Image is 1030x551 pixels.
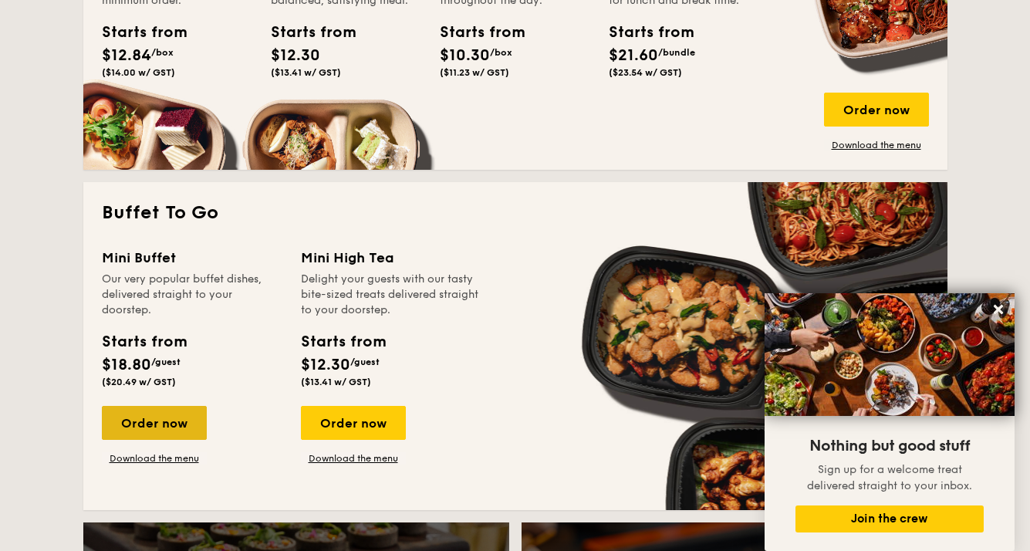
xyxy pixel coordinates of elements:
[658,47,695,58] span: /bundle
[824,93,929,127] div: Order now
[824,139,929,151] a: Download the menu
[765,293,1015,416] img: DSC07876-Edit02-Large.jpeg
[809,437,970,455] span: Nothing but good stuff
[609,46,658,65] span: $21.60
[102,21,171,44] div: Starts from
[350,357,380,367] span: /guest
[102,330,186,353] div: Starts from
[440,67,509,78] span: ($11.23 w/ GST)
[301,406,406,440] div: Order now
[102,377,176,387] span: ($20.49 w/ GST)
[102,46,151,65] span: $12.84
[102,452,207,465] a: Download the menu
[102,356,151,374] span: $18.80
[301,247,481,269] div: Mini High Tea
[151,47,174,58] span: /box
[102,67,175,78] span: ($14.00 w/ GST)
[102,272,282,318] div: Our very popular buffet dishes, delivered straight to your doorstep.
[301,356,350,374] span: $12.30
[986,297,1011,322] button: Close
[271,67,341,78] span: ($13.41 w/ GST)
[609,21,678,44] div: Starts from
[301,330,385,353] div: Starts from
[301,272,481,318] div: Delight your guests with our tasty bite-sized treats delivered straight to your doorstep.
[301,377,371,387] span: ($13.41 w/ GST)
[102,201,929,225] h2: Buffet To Go
[609,67,682,78] span: ($23.54 w/ GST)
[440,21,509,44] div: Starts from
[271,21,340,44] div: Starts from
[807,463,972,492] span: Sign up for a welcome treat delivered straight to your inbox.
[490,47,512,58] span: /box
[301,452,406,465] a: Download the menu
[271,46,320,65] span: $12.30
[102,406,207,440] div: Order now
[795,505,984,532] button: Join the crew
[102,247,282,269] div: Mini Buffet
[440,46,490,65] span: $10.30
[151,357,181,367] span: /guest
